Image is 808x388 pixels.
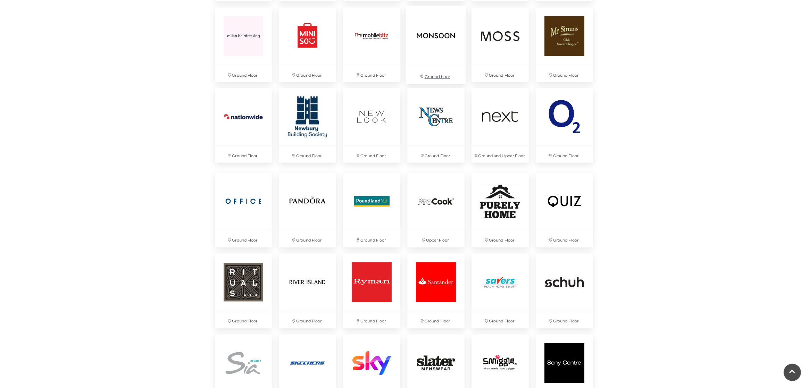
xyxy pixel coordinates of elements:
[407,311,465,328] p: Ground Floor
[340,169,404,251] a: Ground Floor
[343,311,400,328] p: Ground Floor
[472,230,529,247] p: Ground Floor
[472,173,529,230] img: Purley Home at Festival Place
[340,4,404,86] a: Ground Floor
[406,66,466,84] p: Ground floor
[468,169,532,251] a: Purley Home at Festival Place Ground Floor
[536,65,593,82] p: Ground Floor
[279,230,336,247] p: Ground Floor
[404,169,468,251] a: Upper Floor
[211,85,276,166] a: Ground Floor
[275,85,340,166] a: Ground Floor
[536,311,593,328] p: Ground Floor
[532,4,597,86] a: Ground Floor
[279,311,336,328] p: Ground Floor
[275,250,340,332] a: Ground Floor
[536,146,593,163] p: Ground Floor
[279,65,336,82] p: Ground Floor
[275,4,340,86] a: Ground Floor
[536,230,593,247] p: Ground Floor
[211,169,276,251] a: Ground Floor
[532,169,597,251] a: Ground Floor
[532,85,597,166] a: Ground Floor
[275,169,340,251] a: Ground Floor
[343,146,400,163] p: Ground Floor
[407,146,465,163] p: Ground Floor
[211,250,276,332] a: Ground Floor
[472,311,529,328] p: Ground Floor
[468,250,532,332] a: Ground Floor
[340,250,404,332] a: Ground Floor
[279,146,336,163] p: Ground Floor
[343,230,400,247] p: Ground Floor
[402,2,470,88] a: Ground floor
[407,230,465,247] p: Upper Floor
[404,85,468,166] a: Ground Floor
[472,65,529,82] p: Ground Floor
[215,311,272,328] p: Ground Floor
[215,146,272,163] p: Ground Floor
[472,146,529,163] p: Ground and Upper Floor
[468,4,532,86] a: Ground Floor
[532,250,597,332] a: Ground Floor
[211,4,276,86] a: Ground Floor
[343,65,400,82] p: Ground Floor
[404,250,468,332] a: Ground Floor
[468,85,532,166] a: Ground and Upper Floor
[215,65,272,82] p: Ground Floor
[340,85,404,166] a: Ground Floor
[215,230,272,247] p: Ground Floor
